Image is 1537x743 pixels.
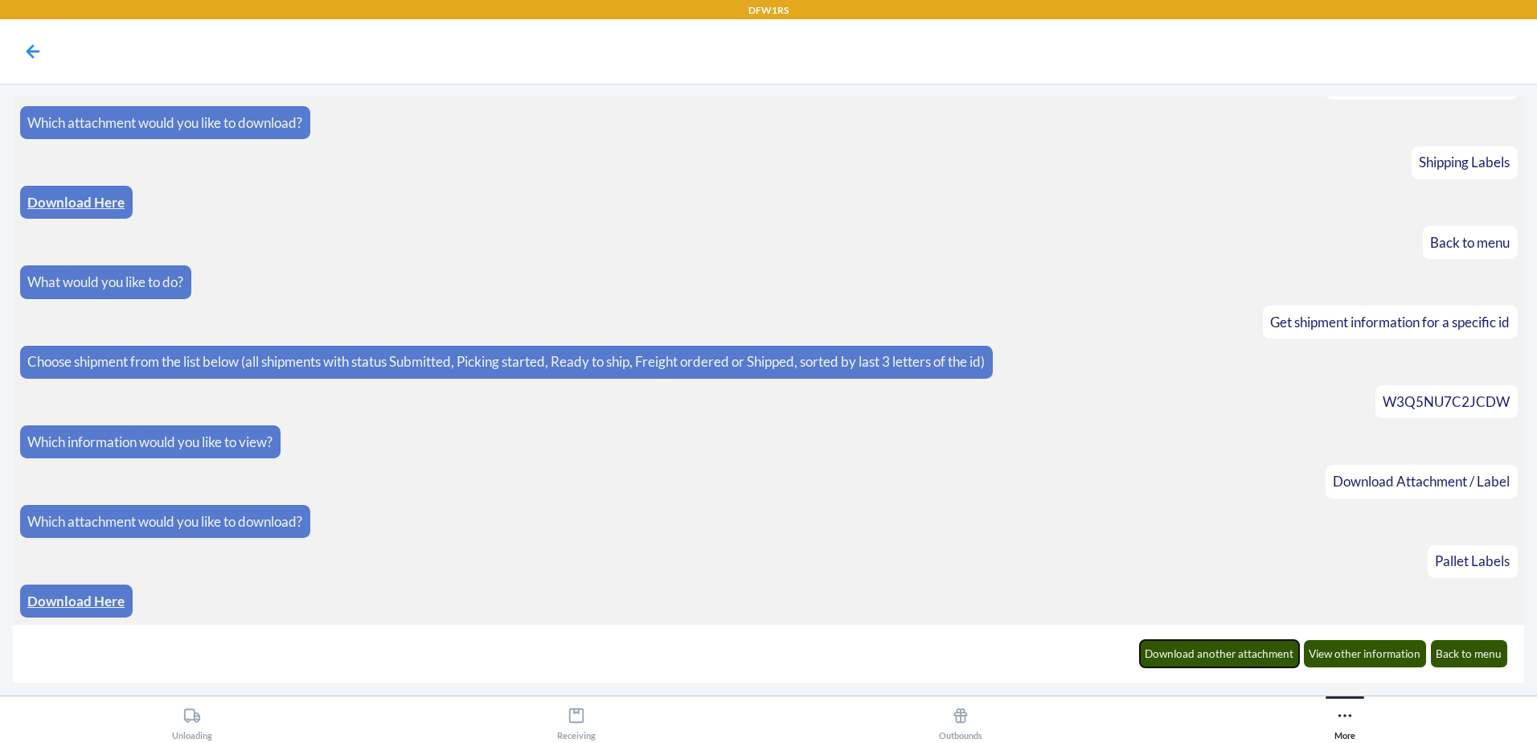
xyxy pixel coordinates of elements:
[27,511,302,532] p: Which attachment would you like to download?
[27,113,302,133] p: Which attachment would you like to download?
[27,272,183,293] p: What would you like to do?
[27,194,125,211] a: Download Here
[1431,640,1508,667] button: Back to menu
[1153,696,1537,741] button: More
[939,700,982,741] div: Outbounds
[1333,473,1510,490] span: Download Attachment / Label
[1435,552,1510,569] span: Pallet Labels
[1383,393,1510,410] span: W3Q5NU7C2JCDW
[172,700,212,741] div: Unloading
[27,593,125,610] a: Download Here
[1334,700,1355,741] div: More
[27,432,273,453] p: Which information would you like to view?
[384,696,768,741] button: Receiving
[748,3,789,18] p: DFW1RS
[768,696,1153,741] button: Outbounds
[1430,234,1510,251] span: Back to menu
[1419,154,1510,170] span: Shipping Labels
[1304,640,1427,667] button: View other information
[1270,314,1510,330] span: Get shipment information for a specific id
[1140,640,1300,667] button: Download another attachment
[27,351,985,372] p: Choose shipment from the list below (all shipments with status Submitted, Picking started, Ready ...
[557,700,596,741] div: Receiving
